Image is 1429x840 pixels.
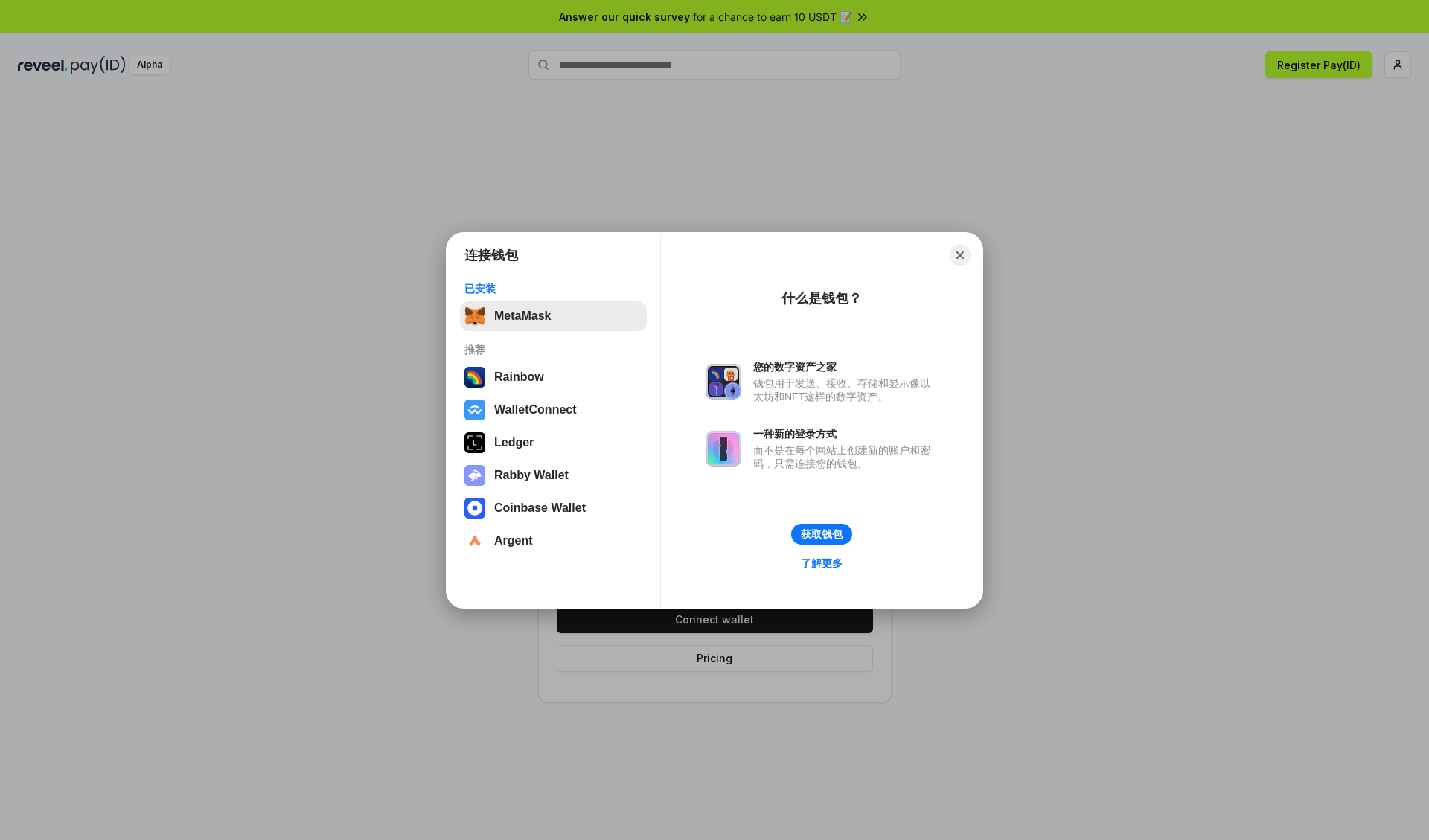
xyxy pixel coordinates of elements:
[801,557,843,570] div: 了解更多
[494,371,544,384] div: Rainbow
[753,443,938,470] div: 而不是在每个网站上创建新的账户和密码，只需连接您的钱包。
[950,245,971,266] button: Close
[464,367,485,388] img: svg+xml,%3Csvg%20width%3D%22120%22%20height%3D%22120%22%20viewBox%3D%220%200%20120%20120%22%20fil...
[460,362,647,392] button: Rainbow
[464,432,485,453] img: svg+xml,%3Csvg%20xmlns%3D%22http%3A%2F%2Fwww.w3.org%2F2000%2Fsvg%22%20width%3D%2228%22%20height%3...
[460,301,647,331] button: MetaMask
[494,436,534,449] div: Ledger
[464,498,485,519] img: svg+xml,%3Csvg%20width%3D%2228%22%20height%3D%2228%22%20viewBox%3D%220%200%2028%2028%22%20fill%3D...
[464,400,485,420] img: svg+xml,%3Csvg%20width%3D%2228%22%20height%3D%2228%22%20viewBox%3D%220%200%2028%2028%22%20fill%3D...
[792,554,851,573] a: 了解更多
[464,282,642,295] div: 已安装
[460,395,647,425] button: WalletConnect
[781,289,862,307] div: 什么是钱包？
[460,461,647,490] button: Rabby Wallet
[706,364,741,400] img: svg+xml,%3Csvg%20xmlns%3D%22http%3A%2F%2Fwww.w3.org%2F2000%2Fsvg%22%20fill%3D%22none%22%20viewBox...
[460,428,647,458] button: Ledger
[464,465,485,486] img: svg+xml,%3Csvg%20xmlns%3D%22http%3A%2F%2Fwww.w3.org%2F2000%2Fsvg%22%20fill%3D%22none%22%20viewBox...
[706,431,741,467] img: svg+xml,%3Csvg%20xmlns%3D%22http%3A%2F%2Fwww.w3.org%2F2000%2Fsvg%22%20fill%3D%22none%22%20viewBox...
[460,493,647,523] button: Coinbase Wallet
[460,526,647,556] button: Argent
[753,376,938,403] div: 钱包用于发送、接收、存储和显示像以太坊和NFT这样的数字资产。
[494,403,577,417] div: WalletConnect
[494,469,569,482] div: Rabby Wallet
[494,501,586,515] div: Coinbase Wallet
[753,360,938,373] div: 您的数字资产之家
[494,534,533,548] div: Argent
[494,310,551,323] div: MetaMask
[464,530,485,551] img: svg+xml,%3Csvg%20width%3D%2228%22%20height%3D%2228%22%20viewBox%3D%220%200%2028%2028%22%20fill%3D...
[801,528,843,541] div: 获取钱包
[753,427,938,440] div: 一种新的登录方式
[464,306,485,327] img: svg+xml,%3Csvg%20fill%3D%22none%22%20height%3D%2233%22%20viewBox%3D%220%200%2035%2033%22%20width%...
[791,524,852,545] button: 获取钱包
[464,246,518,264] h1: 连接钱包
[464,343,642,356] div: 推荐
